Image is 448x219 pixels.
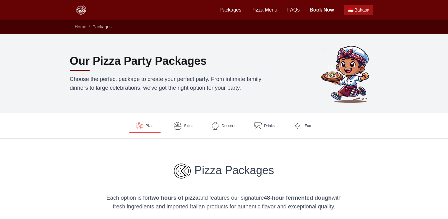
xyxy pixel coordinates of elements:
[207,118,241,133] a: Desserts
[295,122,302,130] img: Fun
[287,118,319,133] a: Fun
[305,123,311,128] span: Fun
[174,122,181,130] img: Sides
[287,6,300,14] a: FAQs
[310,6,334,14] a: Book Now
[75,4,87,16] img: Bali Pizza Party Logo
[251,6,278,14] a: Pizza Menu
[319,44,378,103] img: Bali Pizza Party Packages
[146,123,155,128] span: Pizza
[129,118,161,133] a: Pizza
[249,118,280,133] a: Drinks
[70,75,279,92] p: Choose the perfect package to create your perfect party. From intimate family dinners to large ce...
[174,164,191,179] img: Pizza
[219,6,241,14] a: Packages
[222,123,236,128] span: Desserts
[355,7,369,13] span: Bahasa
[92,24,111,29] a: Packages
[105,193,343,211] p: Each option is for and features our signature with fresh ingredients and imported Italian product...
[254,122,262,130] img: Drinks
[264,123,275,128] span: Drinks
[89,24,90,30] li: /
[105,164,343,179] h3: Pizza Packages
[168,118,199,133] a: Sides
[212,122,219,130] img: Desserts
[136,122,143,130] img: Pizza
[264,195,332,201] strong: 48-hour fermented dough
[150,195,198,201] strong: two hours of pizza
[70,55,207,67] h1: Our Pizza Party Packages
[184,123,193,128] span: Sides
[75,24,86,29] a: Home
[344,5,373,15] a: Beralih ke Bahasa Indonesia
